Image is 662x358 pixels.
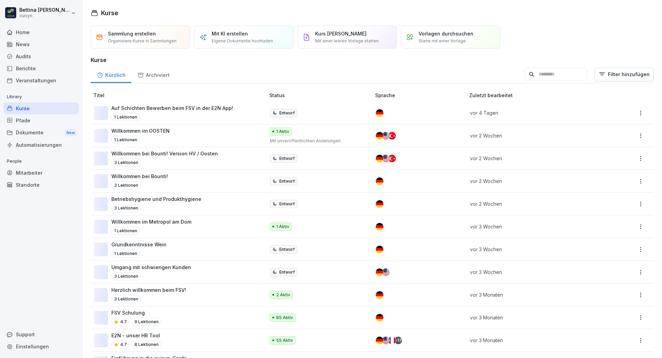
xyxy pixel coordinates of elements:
[3,26,79,38] a: Home
[93,92,267,99] p: Titel
[111,158,141,167] p: 3 Lektionen
[101,8,118,18] h1: Kurse
[470,268,598,276] p: vor 3 Wochen
[111,136,140,144] p: 1 Lektionen
[111,249,140,258] p: 1 Lektionen
[279,110,295,116] p: Entwurf
[111,272,141,280] p: 3 Lektionen
[111,195,201,203] p: Betriebshygiene und Produkthygiene
[132,340,161,349] p: 8 Lektionen
[470,246,598,253] p: vor 3 Wochen
[279,178,295,184] p: Entwurf
[3,126,79,139] a: DokumenteNew
[470,177,598,185] p: vor 2 Wochen
[111,295,141,303] p: 3 Lektionen
[382,337,390,344] img: us.svg
[3,126,79,139] div: Dokumente
[91,65,131,83] a: Kürzlich
[279,155,295,162] p: Entwurf
[132,318,161,326] p: 9 Lektionen
[315,30,367,37] p: Kurs [PERSON_NAME]
[376,268,383,276] img: de.svg
[279,246,295,253] p: Entwurf
[269,92,372,99] p: Status
[111,286,186,294] p: Herzlich willkommen beim FSV!
[3,91,79,102] p: Library
[3,74,79,86] a: Veranstaltungen
[111,113,140,121] p: 1 Lektionen
[212,30,248,37] p: Mit KI erstellen
[3,328,79,340] div: Support
[419,38,466,44] p: Starte mit einer Vorlage
[470,200,598,207] p: vor 2 Wochen
[376,314,383,321] img: de.svg
[276,315,293,321] p: 85 Aktiv
[376,200,383,208] img: de.svg
[19,7,70,13] p: Bettina [PERSON_NAME]
[3,114,79,126] a: Pfade
[388,132,396,140] img: tr.svg
[376,246,383,253] img: de.svg
[3,167,79,179] a: Mitarbeiter
[19,13,70,18] p: cuisyn
[120,341,127,348] p: 4.7
[111,241,167,248] p: Grundkenntnisse Wein
[3,340,79,352] a: Einstellungen
[111,127,170,134] p: Willkommen im OOSTEN
[111,173,168,180] p: Willkommen bei Bounti!
[315,38,379,44] p: Mit einer leeren Vorlage starten
[419,30,473,37] p: Vorlagen durchsuchen
[131,65,175,83] a: Archiviert
[470,109,598,116] p: vor 4 Tagen
[3,179,79,191] a: Standorte
[376,109,383,117] img: de.svg
[279,201,295,207] p: Entwurf
[382,132,390,140] img: us.svg
[111,150,218,157] p: Willkommen bei Bounti! Version HV / Oosten
[376,132,383,140] img: de.svg
[111,332,161,339] p: E2N - unser HR Tool
[3,38,79,50] div: News
[3,139,79,151] a: Automatisierungen
[376,291,383,299] img: de.svg
[3,50,79,62] a: Audits
[376,177,383,185] img: de.svg
[469,92,606,99] p: Zuletzt bearbeitet
[111,181,141,190] p: 3 Lektionen
[91,56,654,64] h3: Kurse
[3,156,79,167] p: People
[376,155,383,162] img: de.svg
[212,38,273,44] p: Eigene Dokumente hochladen
[111,104,233,112] p: Auf Schichten Bewerben beim FSV in der E2N App!
[470,223,598,230] p: vor 3 Wochen
[376,223,383,231] img: de.svg
[120,319,127,325] p: 4.7
[388,337,396,344] img: fr.svg
[111,227,140,235] p: 1 Lektionen
[108,30,156,37] p: Sammlung erstellen
[470,291,598,298] p: vor 3 Monaten
[65,129,77,137] div: New
[470,132,598,139] p: vor 2 Wochen
[270,138,364,144] p: Mit unveröffentlichten Änderungen
[470,314,598,321] p: vor 3 Monaten
[111,309,161,316] p: FSV Schulung
[279,269,295,275] p: Entwurf
[276,224,289,230] p: 1 Aktiv
[111,264,191,271] p: Umgang mit schwierigen Kunden
[3,62,79,74] a: Berichte
[382,268,390,276] img: us.svg
[108,38,177,44] p: Organisiere Kurse in Sammlungen
[3,102,79,114] a: Kurse
[470,155,598,162] p: vor 2 Wochen
[388,155,396,162] img: tr.svg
